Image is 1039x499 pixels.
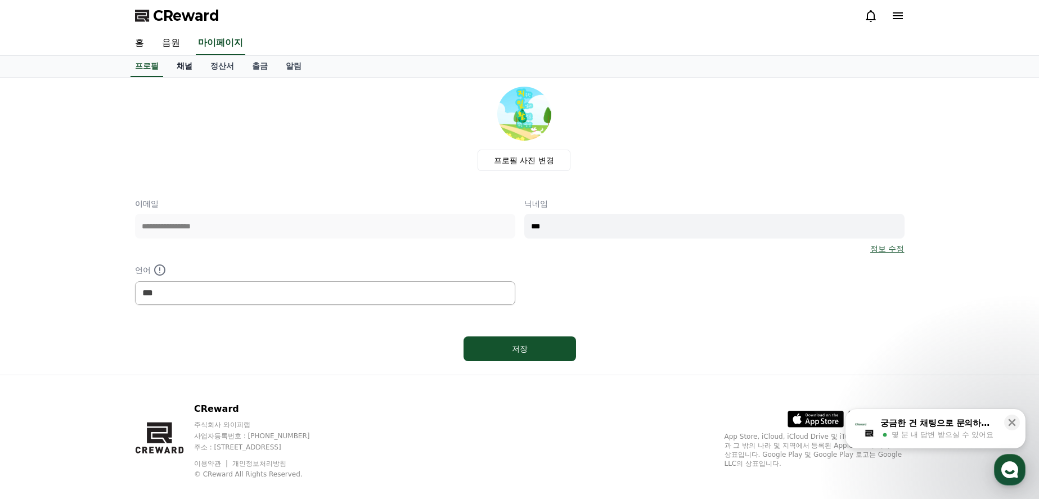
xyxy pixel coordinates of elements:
[870,243,904,254] a: 정보 수정
[725,432,905,468] p: App Store, iCloud, iCloud Drive 및 iTunes Store는 미국과 그 밖의 나라 및 지역에서 등록된 Apple Inc.의 서비스 상표입니다. Goo...
[3,357,74,385] a: 홈
[194,402,331,416] p: CReward
[196,32,245,55] a: 마이페이지
[135,263,515,277] p: 언어
[145,357,216,385] a: 설정
[153,32,189,55] a: 음원
[464,336,576,361] button: 저장
[103,374,116,383] span: 대화
[486,343,554,354] div: 저장
[153,7,219,25] span: CReward
[478,150,570,171] label: 프로필 사진 변경
[35,374,42,383] span: 홈
[194,460,230,467] a: 이용약관
[126,32,153,55] a: 홈
[524,198,905,209] p: 닉네임
[135,7,219,25] a: CReward
[194,431,331,440] p: 사업자등록번호 : [PHONE_NUMBER]
[131,56,163,77] a: 프로필
[135,198,515,209] p: 이메일
[194,420,331,429] p: 주식회사 와이피랩
[243,56,277,77] a: 출금
[232,460,286,467] a: 개인정보처리방침
[174,374,187,383] span: 설정
[168,56,201,77] a: 채널
[74,357,145,385] a: 대화
[277,56,311,77] a: 알림
[194,443,331,452] p: 주소 : [STREET_ADDRESS]
[201,56,243,77] a: 정산서
[497,87,551,141] img: profile_image
[194,470,331,479] p: © CReward All Rights Reserved.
